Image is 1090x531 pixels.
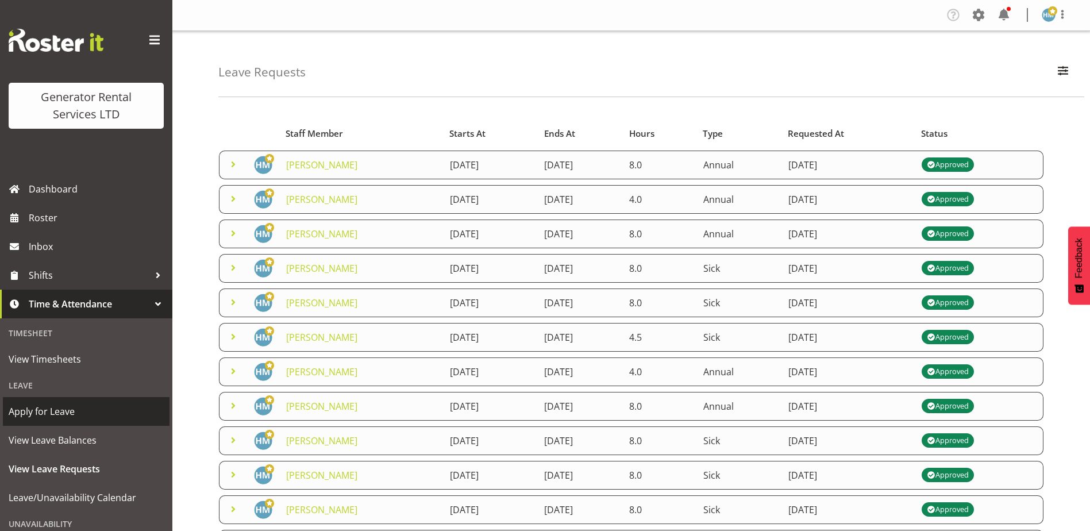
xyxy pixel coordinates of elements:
[537,151,622,179] td: [DATE]
[622,461,696,490] td: 8.0
[629,127,654,140] span: Hours
[443,185,538,214] td: [DATE]
[254,294,272,312] img: hamish-macmillan5546.jpg
[696,461,781,490] td: Sick
[443,220,538,248] td: [DATE]
[927,158,968,172] div: Approved
[544,127,575,140] span: Ends At
[537,392,622,421] td: [DATE]
[254,225,272,243] img: hamish-macmillan5546.jpg
[927,261,968,275] div: Approved
[286,159,357,171] a: [PERSON_NAME]
[9,460,164,478] span: View Leave Requests
[537,254,622,283] td: [DATE]
[1042,8,1056,22] img: hamish-macmillan5546.jpg
[3,345,170,374] a: View Timesheets
[781,461,915,490] td: [DATE]
[781,151,915,179] td: [DATE]
[254,501,272,519] img: hamish-macmillan5546.jpg
[443,357,538,386] td: [DATE]
[927,468,968,482] div: Approved
[449,127,486,140] span: Starts At
[622,495,696,524] td: 8.0
[696,254,781,283] td: Sick
[781,357,915,386] td: [DATE]
[537,357,622,386] td: [DATE]
[443,392,538,421] td: [DATE]
[703,127,723,140] span: Type
[537,323,622,352] td: [DATE]
[622,151,696,179] td: 8.0
[286,503,357,516] a: [PERSON_NAME]
[781,495,915,524] td: [DATE]
[286,331,357,344] a: [PERSON_NAME]
[696,185,781,214] td: Annual
[443,254,538,283] td: [DATE]
[29,180,167,198] span: Dashboard
[3,374,170,397] div: Leave
[286,365,357,378] a: [PERSON_NAME]
[781,254,915,283] td: [DATE]
[781,392,915,421] td: [DATE]
[286,469,357,482] a: [PERSON_NAME]
[781,288,915,317] td: [DATE]
[537,426,622,455] td: [DATE]
[622,185,696,214] td: 4.0
[537,495,622,524] td: [DATE]
[537,220,622,248] td: [DATE]
[537,288,622,317] td: [DATE]
[622,254,696,283] td: 8.0
[927,227,968,241] div: Approved
[696,426,781,455] td: Sick
[443,323,538,352] td: [DATE]
[9,432,164,449] span: View Leave Balances
[927,365,968,379] div: Approved
[927,330,968,344] div: Approved
[286,127,343,140] span: Staff Member
[781,185,915,214] td: [DATE]
[696,392,781,421] td: Annual
[286,262,357,275] a: [PERSON_NAME]
[781,323,915,352] td: [DATE]
[286,228,357,240] a: [PERSON_NAME]
[443,288,538,317] td: [DATE]
[443,461,538,490] td: [DATE]
[781,426,915,455] td: [DATE]
[622,220,696,248] td: 8.0
[696,220,781,248] td: Annual
[927,296,968,310] div: Approved
[3,397,170,426] a: Apply for Leave
[443,151,538,179] td: [DATE]
[927,193,968,206] div: Approved
[254,432,272,450] img: hamish-macmillan5546.jpg
[696,288,781,317] td: Sick
[1051,60,1075,85] button: Filter Employees
[3,455,170,483] a: View Leave Requests
[9,29,103,52] img: Rosterit website logo
[443,495,538,524] td: [DATE]
[696,151,781,179] td: Annual
[927,503,968,517] div: Approved
[696,495,781,524] td: Sick
[3,426,170,455] a: View Leave Balances
[9,489,164,506] span: Leave/Unavailability Calendar
[9,403,164,420] span: Apply for Leave
[9,351,164,368] span: View Timesheets
[254,328,272,347] img: hamish-macmillan5546.jpg
[622,426,696,455] td: 8.0
[254,363,272,381] img: hamish-macmillan5546.jpg
[286,297,357,309] a: [PERSON_NAME]
[781,220,915,248] td: [DATE]
[1068,226,1090,305] button: Feedback - Show survey
[20,88,152,123] div: Generator Rental Services LTD
[286,434,357,447] a: [PERSON_NAME]
[254,397,272,415] img: hamish-macmillan5546.jpg
[254,259,272,278] img: hamish-macmillan5546.jpg
[29,209,167,226] span: Roster
[29,267,149,284] span: Shifts
[3,483,170,512] a: Leave/Unavailability Calendar
[254,156,272,174] img: hamish-macmillan5546.jpg
[254,190,272,209] img: hamish-macmillan5546.jpg
[286,193,357,206] a: [PERSON_NAME]
[921,127,948,140] span: Status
